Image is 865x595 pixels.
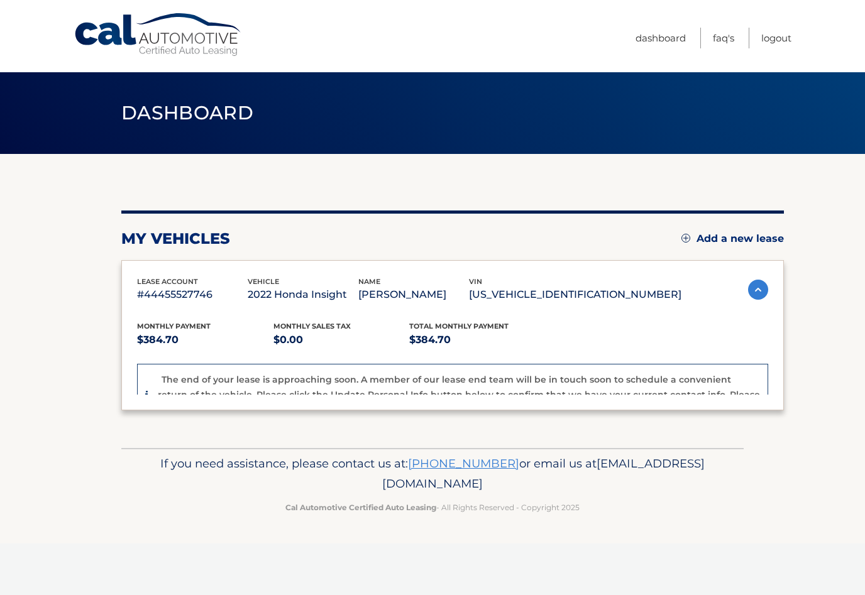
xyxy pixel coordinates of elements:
[273,322,351,330] span: Monthly sales Tax
[681,234,690,243] img: add.svg
[129,454,736,494] p: If you need assistance, please contact us at: or email us at
[121,229,230,248] h2: my vehicles
[273,331,410,349] p: $0.00
[636,28,686,48] a: Dashboard
[137,286,248,303] p: #44455527746
[248,286,358,303] p: 2022 Honda Insight
[74,13,243,57] a: Cal Automotive
[137,322,211,330] span: Monthly Payment
[121,101,253,124] span: Dashboard
[158,374,760,416] p: The end of your lease is approaching soon. A member of our lease end team will be in touch soon t...
[129,501,736,514] p: - All Rights Reserved - Copyright 2025
[681,232,784,245] a: Add a new lease
[248,277,279,286] span: vehicle
[761,28,791,48] a: Logout
[469,286,681,303] p: [US_VEHICLE_IDENTIFICATION_NUMBER]
[409,322,509,330] span: Total Monthly Payment
[469,277,482,286] span: vin
[285,503,436,512] strong: Cal Automotive Certified Auto Leasing
[137,331,273,349] p: $384.70
[382,456,705,491] span: [EMAIL_ADDRESS][DOMAIN_NAME]
[408,456,519,471] a: [PHONE_NUMBER]
[713,28,734,48] a: FAQ's
[358,286,469,303] p: [PERSON_NAME]
[748,280,768,300] img: accordion-active.svg
[409,331,546,349] p: $384.70
[358,277,380,286] span: name
[137,277,198,286] span: lease account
